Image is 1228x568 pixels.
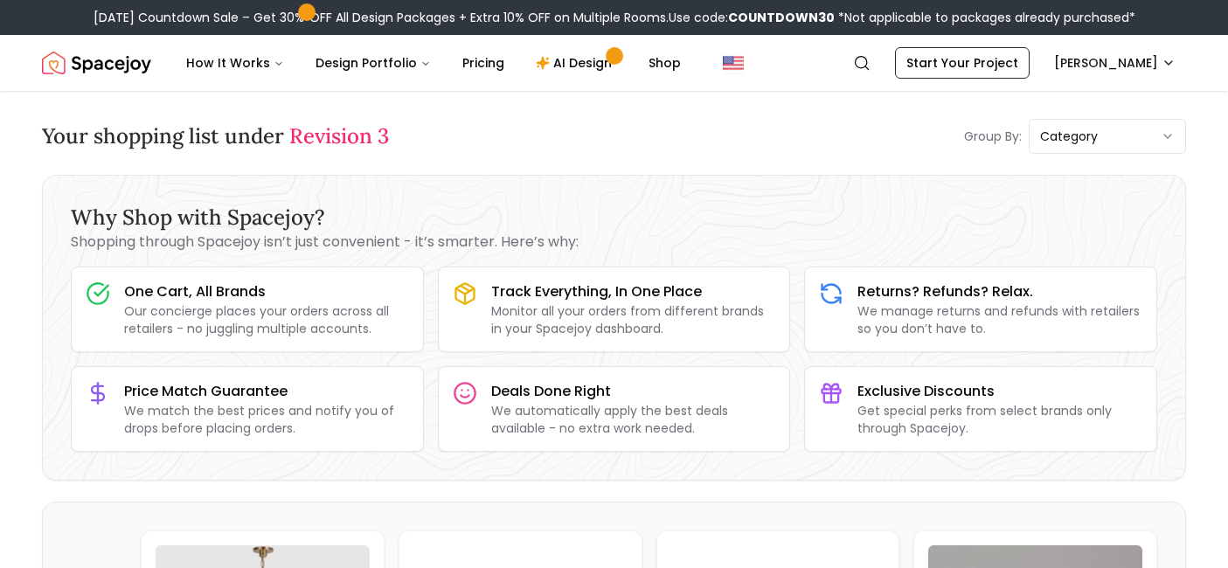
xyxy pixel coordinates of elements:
[964,128,1022,145] p: Group By:
[491,402,776,437] p: We automatically apply the best deals available - no extra work needed.
[448,45,518,80] a: Pricing
[491,381,776,402] h3: Deals Done Right
[1044,47,1186,79] button: [PERSON_NAME]
[124,302,409,337] p: Our concierge places your orders across all retailers - no juggling multiple accounts.
[124,381,409,402] h3: Price Match Guarantee
[835,9,1135,26] span: *Not applicable to packages already purchased*
[857,281,1142,302] h3: Returns? Refunds? Relax.
[491,302,776,337] p: Monitor all your orders from different brands in your Spacejoy dashboard.
[857,402,1142,437] p: Get special perks from select brands only through Spacejoy.
[289,122,389,149] span: Revision 3
[42,45,151,80] img: Spacejoy Logo
[42,35,1186,91] nav: Global
[491,281,776,302] h3: Track Everything, In One Place
[42,122,389,150] h3: Your shopping list under
[669,9,835,26] span: Use code:
[635,45,695,80] a: Shop
[71,232,1157,253] p: Shopping through Spacejoy isn’t just convenient - it’s smarter. Here’s why:
[172,45,695,80] nav: Main
[71,204,1157,232] h3: Why Shop with Spacejoy?
[857,302,1142,337] p: We manage returns and refunds with retailers so you don’t have to.
[857,381,1142,402] h3: Exclusive Discounts
[172,45,298,80] button: How It Works
[723,52,744,73] img: United States
[94,9,1135,26] div: [DATE] Countdown Sale – Get 30% OFF All Design Packages + Extra 10% OFF on Multiple Rooms.
[124,281,409,302] h3: One Cart, All Brands
[895,47,1030,79] a: Start Your Project
[42,45,151,80] a: Spacejoy
[728,9,835,26] b: COUNTDOWN30
[302,45,445,80] button: Design Portfolio
[124,402,409,437] p: We match the best prices and notify you of drops before placing orders.
[522,45,631,80] a: AI Design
